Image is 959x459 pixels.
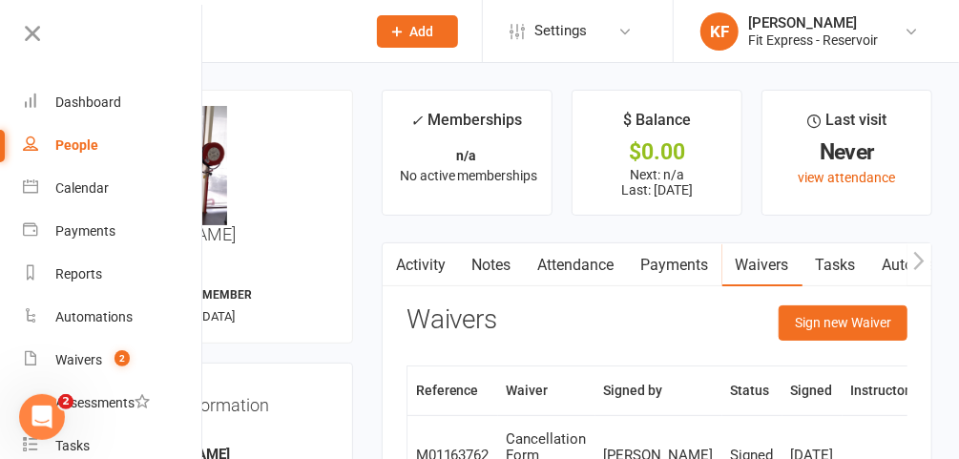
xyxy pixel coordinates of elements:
a: Waivers 2 [23,339,203,382]
div: Memberships [411,108,523,143]
p: Next: n/a Last: [DATE] [590,167,724,198]
th: Reference [407,366,498,415]
div: [PERSON_NAME] [748,14,878,31]
span: 2 [115,350,130,366]
div: Tasks [55,438,90,453]
strong: n/a [457,148,477,163]
div: Waivers [55,352,102,367]
div: Dashboard [55,94,121,110]
input: Search... [113,18,352,45]
h3: [PERSON_NAME] [108,106,337,244]
iframe: Intercom live chat [19,394,65,440]
div: $ Balance [623,108,691,142]
a: Attendance [525,243,628,287]
a: Activity [383,243,459,287]
a: Calendar [23,167,203,210]
span: Settings [534,10,587,52]
div: Reports [55,266,102,282]
a: Waivers [722,243,803,287]
div: Owner [120,429,327,448]
button: Add [377,15,458,48]
span: No active memberships [400,168,538,183]
a: People [23,124,203,167]
a: view attendance [798,170,895,185]
h3: Waivers [407,305,498,335]
a: Notes [459,243,525,287]
div: Calendar [55,180,109,196]
th: Signed by [595,366,722,415]
div: Payments [55,223,115,239]
a: Automations [23,296,203,339]
div: Assessments [55,395,150,410]
div: Fit Express - Reservoir [748,31,878,49]
a: Dashboard [23,81,203,124]
a: Reports [23,253,203,296]
div: People [55,137,98,153]
th: Status [722,366,782,415]
span: Add [410,24,434,39]
h3: Contact information [117,388,327,415]
div: Last visit [807,108,886,142]
div: Automations [55,309,133,324]
div: Never [780,142,914,162]
div: KF [700,12,739,51]
th: Instructor [843,366,919,415]
a: Tasks [803,243,869,287]
th: Signed [782,366,843,415]
div: $0.00 [590,142,724,162]
a: Payments [628,243,722,287]
button: Sign new Waiver [779,305,907,340]
a: Assessments [23,382,203,425]
i: ✓ [411,112,424,130]
span: 2 [58,394,73,409]
a: Payments [23,210,203,253]
th: Waiver [498,366,595,415]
